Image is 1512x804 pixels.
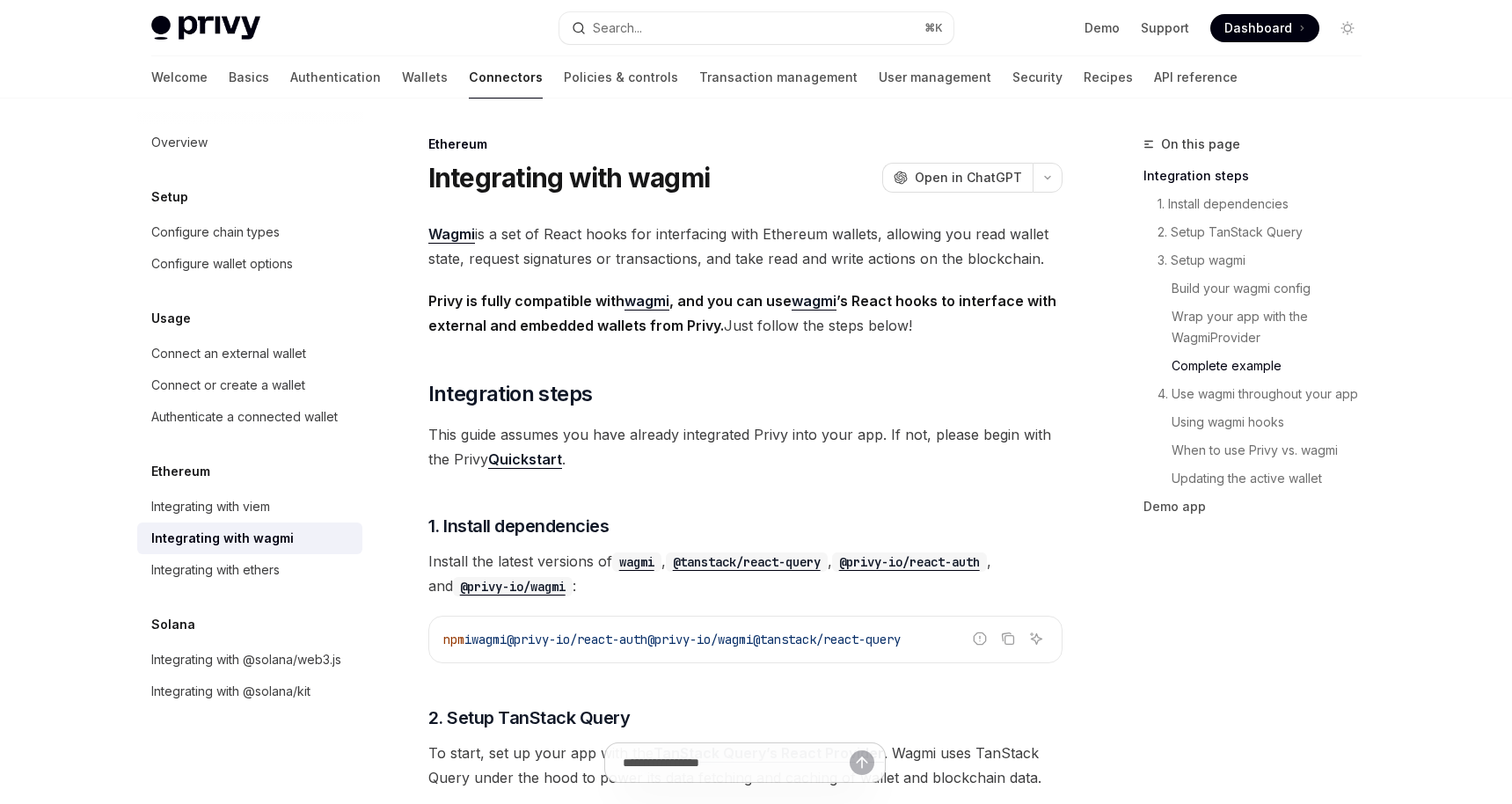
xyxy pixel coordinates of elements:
[1143,408,1376,436] a: Using wagmi hooks
[151,496,270,517] div: Integrating with viem
[151,681,310,702] div: Integrating with @solana/kit
[151,222,280,243] div: Configure chain types
[1143,436,1376,464] a: When to use Privy vs. wagmi
[464,632,471,647] span: i
[1333,14,1362,42] button: Toggle dark mode
[753,632,901,647] span: @tanstack/react-query
[151,343,306,364] div: Connect an external wallet
[137,338,362,369] a: Connect an external wallet
[137,644,362,676] a: Integrating with @solana/web3.js
[1084,56,1133,99] a: Recipes
[428,380,593,408] span: Integration steps
[1143,162,1376,190] a: Integration steps
[1143,274,1376,303] a: Build your wagmi config
[832,552,987,572] code: @privy-io/react-auth
[1143,464,1376,493] a: Updating the active wallet
[1143,218,1376,246] a: 2. Setup TanStack Query
[507,632,647,647] span: @privy-io/react-auth
[151,461,210,482] h5: Ethereum
[290,56,381,99] a: Authentication
[151,308,191,329] h5: Usage
[559,12,953,44] button: Search...⌘K
[428,162,711,194] h1: Integrating with wagmi
[151,186,188,208] h5: Setup
[151,132,208,153] div: Overview
[997,627,1019,650] button: Copy the contents from the code block
[428,292,1056,334] strong: Privy is fully compatible with , and you can use ’s React hooks to interface with external and em...
[151,375,305,396] div: Connect or create a wallet
[1012,56,1063,99] a: Security
[915,169,1022,186] span: Open in ChatGPT
[1154,56,1238,99] a: API reference
[564,56,678,99] a: Policies & controls
[666,552,828,570] a: @tanstack/react-query
[453,577,573,595] a: @privy-io/wagmi
[137,216,362,248] a: Configure chain types
[428,135,1063,153] div: Ethereum
[666,552,828,572] code: @tanstack/react-query
[1143,380,1376,408] a: 4. Use wagmi throughout your app
[924,21,943,35] span: ⌘ K
[151,649,341,670] div: Integrating with @solana/web3.js
[1143,493,1376,521] a: Demo app
[428,222,1063,271] span: is a set of React hooks for interfacing with Ethereum wallets, allowing you read wallet state, re...
[623,743,850,782] input: Ask a question...
[1161,134,1240,155] span: On this page
[882,163,1033,193] button: Open in ChatGPT
[1143,190,1376,218] a: 1. Install dependencies
[1143,246,1376,274] a: 3. Setup wagmi
[229,56,269,99] a: Basics
[453,577,573,596] code: @privy-io/wagmi
[137,491,362,523] a: Integrating with viem
[471,632,507,647] span: wagmi
[137,523,362,554] a: Integrating with wagmi
[612,552,661,570] a: wagmi
[1224,19,1292,37] span: Dashboard
[1025,627,1048,650] button: Ask AI
[151,614,195,635] h5: Solana
[443,632,464,647] span: npm
[151,16,260,40] img: light logo
[137,127,362,158] a: Overview
[428,422,1063,471] span: This guide assumes you have already integrated Privy into your app. If not, please begin with the...
[137,676,362,707] a: Integrating with @solana/kit
[593,18,642,39] div: Search...
[151,56,208,99] a: Welcome
[832,552,987,570] a: @privy-io/react-auth
[792,292,836,311] a: wagmi
[1210,14,1319,42] a: Dashboard
[151,528,294,549] div: Integrating with wagmi
[137,401,362,433] a: Authenticate a connected wallet
[137,248,362,280] a: Configure wallet options
[428,705,631,730] span: 2. Setup TanStack Query
[968,627,991,650] button: Report incorrect code
[469,56,543,99] a: Connectors
[850,750,874,775] button: Send message
[137,554,362,586] a: Integrating with ethers
[428,225,475,244] a: Wagmi
[137,369,362,401] a: Connect or create a wallet
[625,292,669,311] a: wagmi
[1085,19,1120,37] a: Demo
[428,289,1063,338] span: Just follow the steps below!
[151,406,338,428] div: Authenticate a connected wallet
[1141,19,1189,37] a: Support
[428,549,1063,598] span: Install the latest versions of , , , and :
[879,56,991,99] a: User management
[647,632,753,647] span: @privy-io/wagmi
[1143,352,1376,380] a: Complete example
[612,552,661,572] code: wagmi
[402,56,448,99] a: Wallets
[1143,303,1376,352] a: Wrap your app with the WagmiProvider
[151,559,280,581] div: Integrating with ethers
[151,253,293,274] div: Configure wallet options
[699,56,858,99] a: Transaction management
[428,514,610,538] span: 1. Install dependencies
[488,450,562,469] a: Quickstart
